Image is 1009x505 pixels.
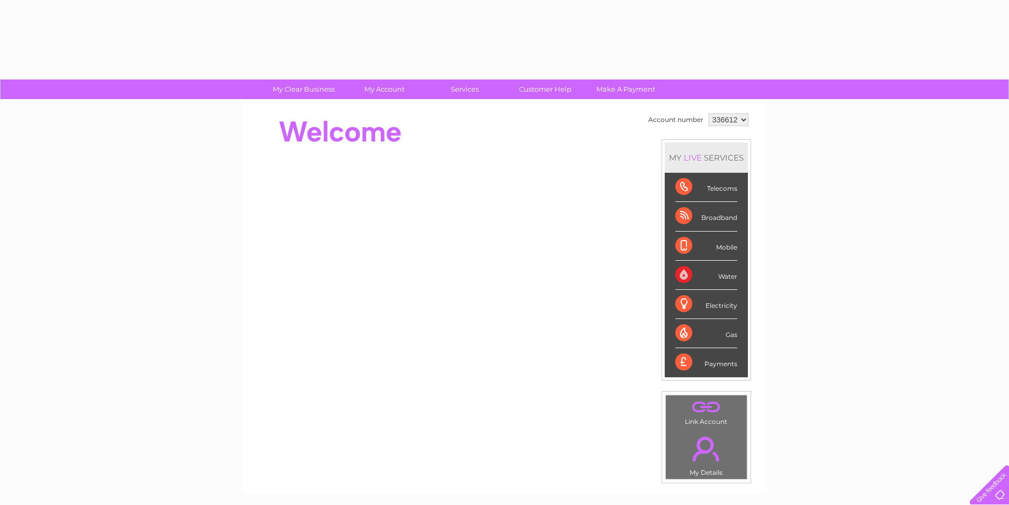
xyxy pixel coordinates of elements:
div: Telecoms [675,173,737,202]
div: Mobile [675,232,737,261]
td: Account number [646,111,706,129]
div: Broadband [675,202,737,231]
div: Water [675,261,737,290]
td: My Details [665,428,747,480]
a: My Account [341,79,428,99]
a: . [668,430,744,467]
div: Payments [675,348,737,377]
div: Gas [675,319,737,348]
div: MY SERVICES [665,143,748,173]
td: Link Account [665,395,747,428]
a: . [668,398,744,417]
a: Services [421,79,508,99]
div: LIVE [682,153,704,163]
div: Electricity [675,290,737,319]
a: My Clear Business [260,79,347,99]
a: Make A Payment [582,79,669,99]
a: Customer Help [502,79,589,99]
